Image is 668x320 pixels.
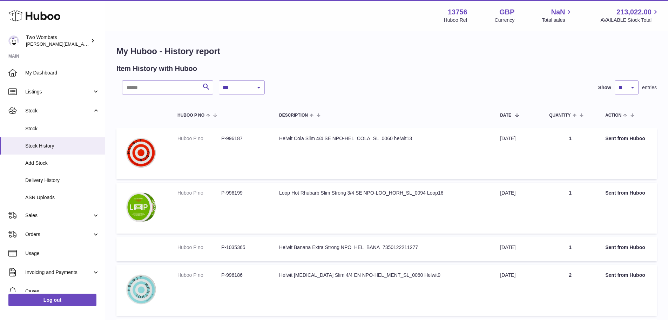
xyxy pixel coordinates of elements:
[25,125,100,132] span: Stock
[600,17,660,24] span: AVAILABLE Stock Total
[25,143,100,149] span: Stock History
[177,113,204,118] span: Huboo P no
[25,250,100,257] span: Usage
[25,212,92,219] span: Sales
[605,272,645,278] strong: Sent from Huboo
[123,272,158,307] img: Helwit_Menthol_Slim_4_4_Nicotine_Pouches-7350122212175.webp
[272,265,493,316] td: Helwit [MEDICAL_DATA] Slim 4/4 EN NPO-HEL_MENT_SL_0060 Helwit9
[25,269,92,276] span: Invoicing and Payments
[221,190,265,196] dd: P-996199
[25,194,100,201] span: ASN Uploads
[116,46,657,57] h1: My Huboo - History report
[25,107,92,114] span: Stock
[542,183,598,234] td: 1
[542,265,598,316] td: 2
[499,7,514,17] strong: GBP
[221,272,265,279] dd: P-996186
[25,70,100,76] span: My Dashboard
[26,34,89,47] div: Two Wombats
[25,288,100,295] span: Cases
[26,41,178,47] span: [PERSON_NAME][EMAIL_ADDRESS][PERSON_NAME][DOMAIN_NAME]
[605,190,645,196] strong: Sent from Huboo
[272,128,493,179] td: Helwit Cola Slim 4/4 SE NPO-HEL_COLA_SL_0060 helwit13
[598,84,611,91] label: Show
[123,190,158,225] img: Loop_Hot_Rhubarb_Slim_Strong_3_4_Nicotine_Pouches-7350114318700.webp
[493,265,542,316] td: [DATE]
[221,135,265,142] dd: P-996187
[272,237,493,261] td: Helwit Banana Extra Strong NPO_HEL_BANA_7350122211277
[221,244,265,251] dd: P-1035365
[605,244,645,250] strong: Sent from Huboo
[493,183,542,234] td: [DATE]
[25,177,100,184] span: Delivery History
[177,135,221,142] dt: Huboo P no
[605,136,645,141] strong: Sent from Huboo
[25,160,100,166] span: Add Stock
[616,7,652,17] span: 213,022.00
[177,244,221,251] dt: Huboo P no
[495,17,515,24] div: Currency
[116,64,197,73] h2: Item History with Huboo
[279,113,308,118] span: Description
[123,135,158,170] img: Helwit_Cola_Slim_4_4_Nicotine_Pouches-7350122216753.webp
[542,7,573,24] a: NaN Total sales
[272,183,493,234] td: Loop Hot Rhubarb Slim Strong 3/4 SE NPO-LOO_HORH_SL_0094 Loop16
[448,7,467,17] strong: 13756
[493,128,542,179] td: [DATE]
[500,113,511,118] span: Date
[8,294,96,306] a: Log out
[177,272,221,279] dt: Huboo P no
[605,113,621,118] span: Action
[542,128,598,179] td: 1
[177,190,221,196] dt: Huboo P no
[600,7,660,24] a: 213,022.00 AVAILABLE Stock Total
[493,237,542,261] td: [DATE]
[551,7,565,17] span: NaN
[549,113,571,118] span: Quantity
[642,84,657,91] span: entries
[25,89,92,95] span: Listings
[444,17,467,24] div: Huboo Ref
[8,35,19,46] img: adam.randall@twowombats.com
[25,231,92,238] span: Orders
[542,17,573,24] span: Total sales
[542,237,598,261] td: 1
